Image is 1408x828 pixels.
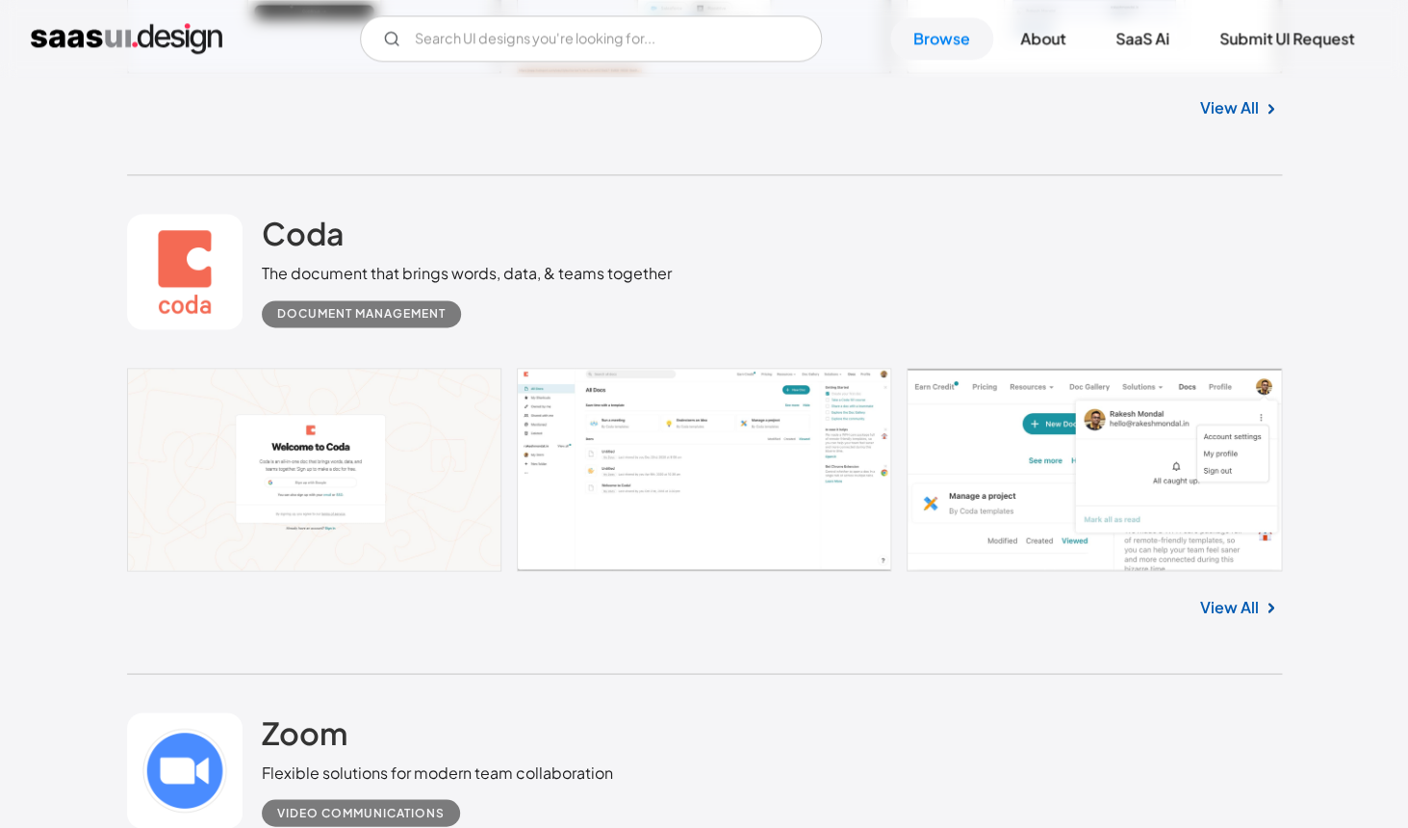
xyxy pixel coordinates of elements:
a: View All [1200,595,1259,618]
div: The document that brings words, data, & teams together [262,262,672,285]
a: Submit UI Request [1196,17,1377,60]
h2: Coda [262,214,345,252]
a: Browse [890,17,993,60]
div: Flexible solutions for modern team collaboration [262,761,613,784]
div: Video Communications [277,801,445,824]
div: Document Management [277,302,446,325]
a: SaaS Ai [1092,17,1192,60]
a: About [997,17,1088,60]
a: Coda [262,214,345,262]
a: View All [1200,96,1259,119]
a: Zoom [262,712,347,761]
form: Email Form [360,15,822,62]
input: Search UI designs you're looking for... [360,15,822,62]
h2: Zoom [262,712,347,751]
a: home [31,23,222,54]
